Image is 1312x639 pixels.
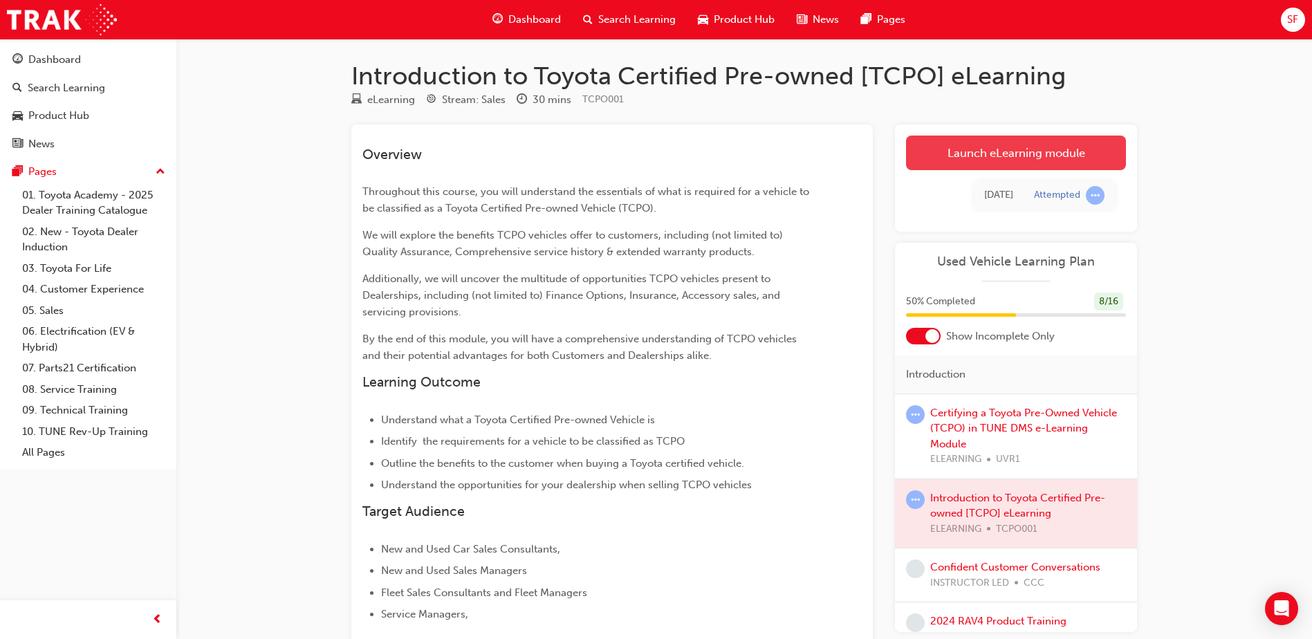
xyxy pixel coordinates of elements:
span: learningRecordVerb_NONE-icon [906,559,925,578]
a: Confident Customer Conversations [930,561,1100,573]
span: We will explore the benefits TCPO vehicles offer to customers, including (not limited to) Quality... [362,229,786,258]
span: New and Used Sales Managers [381,564,527,577]
a: guage-iconDashboard [481,6,572,34]
span: Search Learning [598,12,676,28]
span: Show Incomplete Only [946,328,1055,344]
a: 03. Toyota For Life [17,258,171,279]
span: learningRecordVerb_ATTEMPT-icon [906,490,925,509]
span: Introduction [906,367,965,382]
span: Learning resource code [582,93,624,105]
span: news-icon [12,138,23,151]
a: 06. Electrification (EV & Hybrid) [17,321,171,358]
span: prev-icon [152,611,163,629]
img: Trak [7,4,117,35]
div: Attempted [1034,189,1080,202]
span: Overview [362,147,422,163]
span: pages-icon [12,166,23,178]
span: INSTRUCTOR LED [930,575,1009,591]
a: 09. Technical Training [17,400,171,421]
a: 05. Sales [17,300,171,322]
a: news-iconNews [786,6,850,34]
a: 02. New - Toyota Dealer Induction [17,221,171,258]
span: learningRecordVerb_ATTEMPT-icon [1086,186,1105,205]
span: By the end of this module, you will have a comprehensive understanding of TCPO vehicles and their... [362,333,800,362]
div: News [28,136,55,152]
a: News [6,131,171,157]
span: Fleet Sales Consultants and Fleet Managers [381,586,587,599]
a: 08. Service Training [17,379,171,400]
span: Understand the opportunities for your dealership when selling TCPO vehicles [381,479,752,491]
span: CCC [1024,575,1044,591]
div: 30 mins [533,92,571,108]
span: clock-icon [517,94,527,106]
span: learningRecordVerb_NONE-icon [906,613,925,632]
a: All Pages [17,442,171,463]
span: Product Hub [714,12,775,28]
button: DashboardSearch LearningProduct HubNews [6,44,171,159]
a: search-iconSearch Learning [572,6,687,34]
h1: Introduction to Toyota Certified Pre-owned [TCPO] eLearning [351,61,1137,91]
span: Identify the requirements for a vehicle to be classified as TCPO [381,435,685,447]
span: Learning Outcome [362,374,481,390]
span: Service Managers, [381,608,468,620]
a: Used Vehicle Learning Plan [906,254,1126,270]
div: eLearning [367,92,415,108]
span: News [813,12,839,28]
span: ELEARNING [930,452,981,467]
span: Outline the benefits to the customer when buying a Toyota certified vehicle. [381,457,744,470]
span: learningRecordVerb_ATTEMPT-icon [906,405,925,424]
span: guage-icon [12,54,23,66]
div: Duration [517,91,571,109]
span: news-icon [797,11,807,28]
span: search-icon [583,11,593,28]
div: Stream [426,91,506,109]
span: Pages [877,12,905,28]
span: New and Used Car Sales Consultants, [381,543,560,555]
div: Search Learning [28,80,105,96]
span: target-icon [426,94,436,106]
span: guage-icon [492,11,503,28]
a: Certifying a Toyota Pre-Owned Vehicle (TCPO) in TUNE DMS e-Learning Module [930,407,1117,450]
span: car-icon [698,11,708,28]
button: SF [1281,8,1305,32]
a: Product Hub [6,103,171,129]
span: Additionally, we will uncover the multitude of opportunities TCPO vehicles present to Dealerships... [362,272,783,318]
a: 10. TUNE Rev-Up Training [17,421,171,443]
a: Dashboard [6,47,171,73]
span: search-icon [12,82,22,95]
span: learningResourceType_ELEARNING-icon [351,94,362,106]
button: Pages [6,159,171,185]
span: car-icon [12,110,23,122]
span: pages-icon [861,11,871,28]
a: 2024 RAV4 Product Training [930,615,1066,627]
a: 04. Customer Experience [17,279,171,300]
div: Product Hub [28,108,89,124]
span: Throughout this course, you will understand the essentials of what is required for a vehicle to b... [362,185,812,214]
a: Launch eLearning module [906,136,1126,170]
a: 07. Parts21 Certification [17,358,171,379]
div: Stream: Sales [442,92,506,108]
span: Understand what a Toyota Certified Pre-owned Vehicle is [381,414,655,426]
div: Type [351,91,415,109]
span: UVR1 [996,452,1020,467]
span: up-icon [156,163,165,181]
a: pages-iconPages [850,6,916,34]
a: Search Learning [6,75,171,101]
span: Dashboard [508,12,561,28]
div: Dashboard [28,52,81,68]
span: 50 % Completed [906,294,975,310]
span: SF [1287,12,1298,28]
a: car-iconProduct Hub [687,6,786,34]
a: 01. Toyota Academy - 2025 Dealer Training Catalogue [17,185,171,221]
div: 8 / 16 [1094,293,1123,311]
div: Pages [28,164,57,180]
span: Target Audience [362,503,465,519]
div: Open Intercom Messenger [1265,592,1298,625]
div: Fri Sep 19 2025 11:15:35 GMT+0930 (Australian Central Standard Time) [984,187,1013,203]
